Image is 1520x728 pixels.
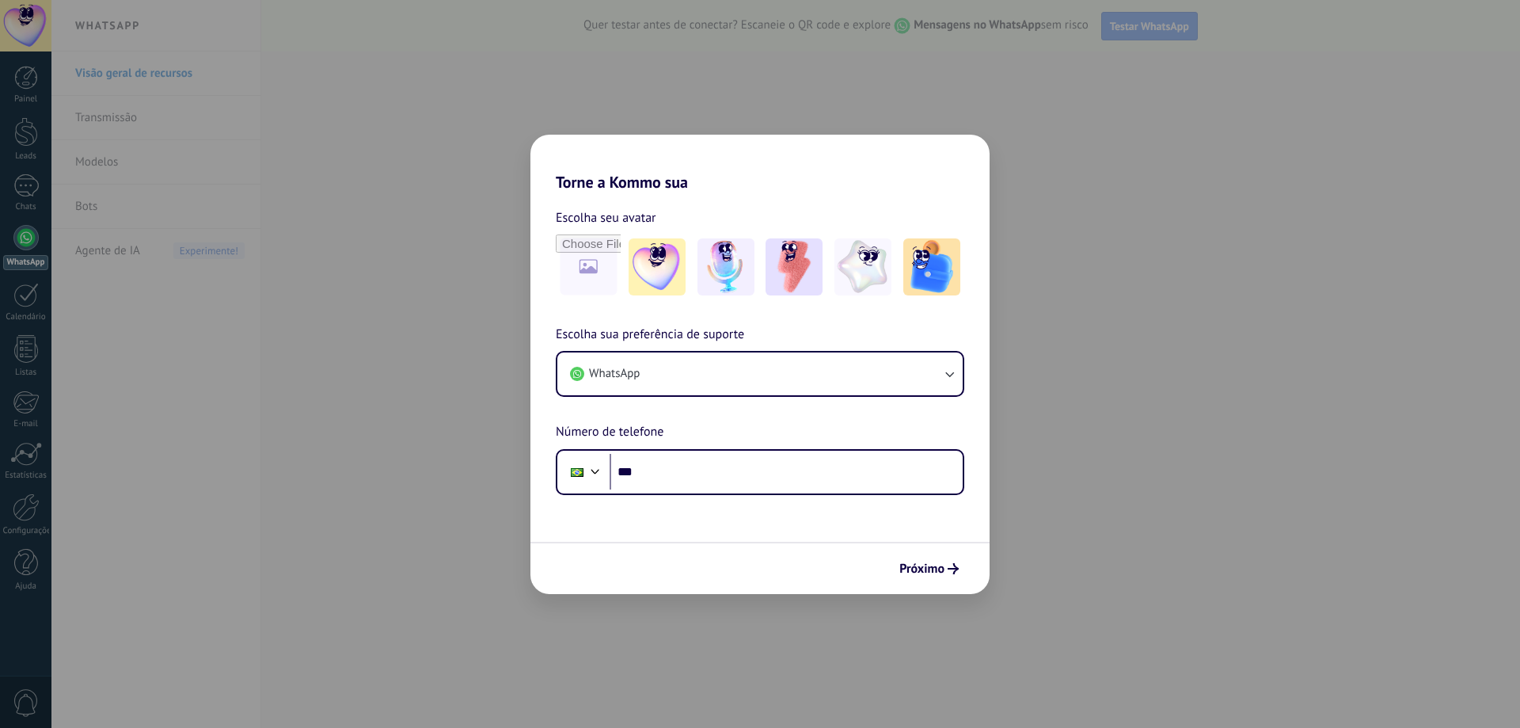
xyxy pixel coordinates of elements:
[589,366,640,382] span: WhatsApp
[562,455,592,489] div: Brazil: + 55
[766,238,823,295] img: -3.jpeg
[697,238,754,295] img: -2.jpeg
[899,563,944,574] span: Próximo
[903,238,960,295] img: -5.jpeg
[834,238,891,295] img: -4.jpeg
[556,208,656,228] span: Escolha seu avatar
[557,353,963,395] button: WhatsApp
[629,238,686,295] img: -1.jpeg
[892,555,966,582] button: Próximo
[556,422,663,443] span: Número de telefone
[530,135,990,192] h2: Torne a Kommo sua
[556,325,744,345] span: Escolha sua preferência de suporte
